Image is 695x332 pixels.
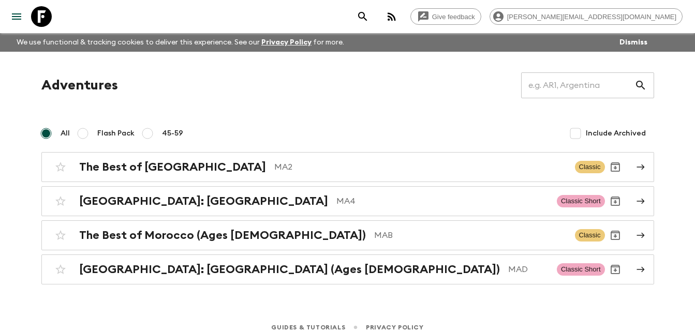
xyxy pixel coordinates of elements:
p: We use functional & tracking cookies to deliver this experience. See our for more. [12,33,348,52]
span: 45-59 [162,128,183,139]
span: All [61,128,70,139]
span: Give feedback [426,13,481,21]
button: Dismiss [617,35,650,50]
button: Archive [605,225,626,246]
span: Flash Pack [97,128,135,139]
div: [PERSON_NAME][EMAIL_ADDRESS][DOMAIN_NAME] [490,8,683,25]
button: menu [6,6,27,27]
button: Archive [605,157,626,177]
span: Classic Short [557,263,605,276]
a: [GEOGRAPHIC_DATA]: [GEOGRAPHIC_DATA]MA4Classic ShortArchive [41,186,654,216]
p: MAB [374,229,567,242]
h2: The Best of [GEOGRAPHIC_DATA] [79,160,266,174]
a: The Best of Morocco (Ages [DEMOGRAPHIC_DATA])MABClassicArchive [41,220,654,250]
a: [GEOGRAPHIC_DATA]: [GEOGRAPHIC_DATA] (Ages [DEMOGRAPHIC_DATA])MADClassic ShortArchive [41,254,654,284]
p: MA2 [274,161,567,173]
button: search adventures [352,6,373,27]
h2: [GEOGRAPHIC_DATA]: [GEOGRAPHIC_DATA] (Ages [DEMOGRAPHIC_DATA]) [79,263,500,276]
button: Archive [605,191,626,212]
button: Archive [605,259,626,280]
h1: Adventures [41,75,118,96]
h2: The Best of Morocco (Ages [DEMOGRAPHIC_DATA]) [79,229,366,242]
span: Include Archived [586,128,646,139]
p: MA4 [336,195,549,207]
p: MAD [508,263,549,276]
span: Classic [575,229,605,242]
h2: [GEOGRAPHIC_DATA]: [GEOGRAPHIC_DATA] [79,194,328,208]
a: Privacy Policy [261,39,312,46]
input: e.g. AR1, Argentina [521,71,634,100]
span: [PERSON_NAME][EMAIL_ADDRESS][DOMAIN_NAME] [501,13,682,21]
span: Classic [575,161,605,173]
a: The Best of [GEOGRAPHIC_DATA]MA2ClassicArchive [41,152,654,182]
a: Give feedback [410,8,481,25]
span: Classic Short [557,195,605,207]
